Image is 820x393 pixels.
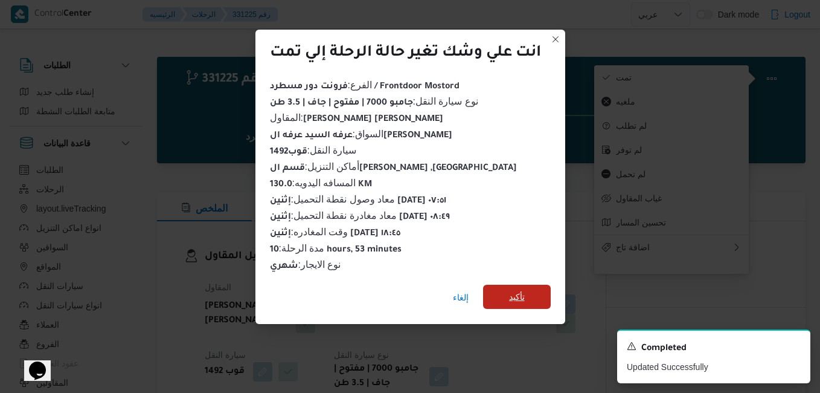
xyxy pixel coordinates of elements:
[270,112,443,123] span: المقاول :
[270,262,298,271] b: شهري
[548,32,563,47] button: Closes this modal window
[270,245,402,255] b: 10 hours, 53 minutes
[270,180,373,190] b: 130.0 KM
[509,290,525,304] span: تأكيد
[303,115,443,125] b: [PERSON_NAME] [PERSON_NAME]
[270,197,447,206] b: إثنين [DATE] ٠٧:٥١
[270,82,460,92] b: فرونت دور مسطرد / Frontdoor Mostord
[270,259,341,270] span: نوع الايجار :
[270,148,307,157] b: قوب1492
[270,229,401,239] b: إثنين [DATE] ١٨:٤٥
[270,243,402,253] span: مدة الرحلة :
[641,342,687,356] span: Completed
[270,131,452,141] b: عرفه السيد عرفه ال[PERSON_NAME]
[270,213,450,222] b: إثنين [DATE] ٠٨:٤٩
[270,227,401,237] span: وقت المغادره :
[453,290,469,305] span: إلغاء
[627,340,801,356] div: Notification
[483,285,551,309] button: تأكيد
[270,80,460,90] span: الفرع :
[270,44,541,63] div: انت علي وشك تغير حالة الرحلة إلي تمت
[12,345,51,381] iframe: chat widget
[270,164,517,174] b: قسم ال[PERSON_NAME] ,[GEOGRAPHIC_DATA]
[270,145,357,155] span: سيارة النقل :
[270,210,450,221] span: معاد مغادرة نقطة التحميل :
[270,96,478,106] span: نوع سيارة النقل :
[270,129,452,139] span: السواق :
[270,178,373,188] span: المسافه اليدويه :
[270,194,447,204] span: معاد وصول نقطة التحميل :
[627,361,801,374] p: Updated Successfully
[448,285,473,310] button: إلغاء
[270,99,413,108] b: جامبو 7000 | مفتوح | جاف | 3.5 طن
[270,161,517,172] span: أماكن التنزيل :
